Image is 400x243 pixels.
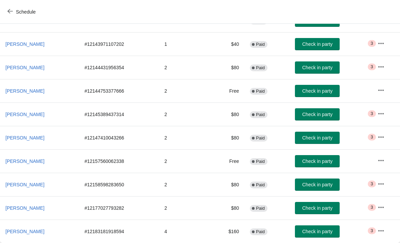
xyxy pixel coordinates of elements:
button: [PERSON_NAME] [3,179,47,191]
button: [PERSON_NAME] [3,202,47,214]
button: Check in party [295,155,340,167]
td: $80 [211,173,244,196]
td: # 12158598283650 [79,173,159,196]
td: 2 [159,79,211,102]
td: # 12145389437314 [79,102,159,126]
span: Check in party [302,65,332,70]
button: Check in party [295,132,340,144]
span: 3 [371,181,373,187]
button: [PERSON_NAME] [3,155,47,167]
span: Paid [256,112,265,117]
span: [PERSON_NAME] [5,158,44,164]
button: Check in party [295,108,340,120]
span: [PERSON_NAME] [5,205,44,211]
span: Check in party [302,182,332,187]
td: $40 [211,32,244,56]
td: # 12157560062338 [79,149,159,173]
td: $80 [211,56,244,79]
span: Paid [256,42,265,47]
span: 3 [371,64,373,70]
button: [PERSON_NAME] [3,38,47,50]
button: [PERSON_NAME] [3,225,47,238]
span: Check in party [302,112,332,117]
span: Paid [256,182,265,188]
td: 2 [159,126,211,149]
span: 3 [371,41,373,46]
td: # 12144431956354 [79,56,159,79]
button: Check in party [295,61,340,74]
button: Check in party [295,225,340,238]
span: [PERSON_NAME] [5,88,44,94]
span: [PERSON_NAME] [5,41,44,47]
button: Check in party [295,85,340,97]
span: [PERSON_NAME] [5,229,44,234]
span: Check in party [302,229,332,234]
td: 1 [159,32,211,56]
button: [PERSON_NAME] [3,132,47,144]
td: 2 [159,196,211,220]
span: 3 [371,134,373,140]
td: # 12183181918594 [79,220,159,243]
td: 2 [159,102,211,126]
button: Check in party [295,202,340,214]
button: Schedule [3,6,41,18]
td: $80 [211,126,244,149]
span: Paid [256,229,265,235]
span: Check in party [302,205,332,211]
td: Free [211,79,244,102]
button: [PERSON_NAME] [3,108,47,120]
td: $80 [211,196,244,220]
span: [PERSON_NAME] [5,112,44,117]
span: 3 [371,205,373,210]
span: 3 [371,228,373,233]
span: [PERSON_NAME] [5,135,44,141]
td: 2 [159,173,211,196]
td: 4 [159,220,211,243]
td: 2 [159,149,211,173]
button: Check in party [295,179,340,191]
span: Paid [256,159,265,164]
span: 3 [371,111,373,116]
td: # 12143971107202 [79,32,159,56]
td: $80 [211,102,244,126]
span: Check in party [302,88,332,94]
button: Check in party [295,38,340,50]
span: Schedule [16,9,36,15]
span: Paid [256,65,265,71]
td: # 12144753377666 [79,79,159,102]
td: # 12177027793282 [79,196,159,220]
td: # 12147410043266 [79,126,159,149]
button: [PERSON_NAME] [3,61,47,74]
span: Paid [256,206,265,211]
span: Check in party [302,158,332,164]
span: Paid [256,135,265,141]
span: [PERSON_NAME] [5,182,44,187]
td: $160 [211,220,244,243]
button: [PERSON_NAME] [3,85,47,97]
span: Check in party [302,41,332,47]
span: Check in party [302,135,332,141]
td: 2 [159,56,211,79]
span: Paid [256,89,265,94]
span: [PERSON_NAME] [5,65,44,70]
td: Free [211,149,244,173]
